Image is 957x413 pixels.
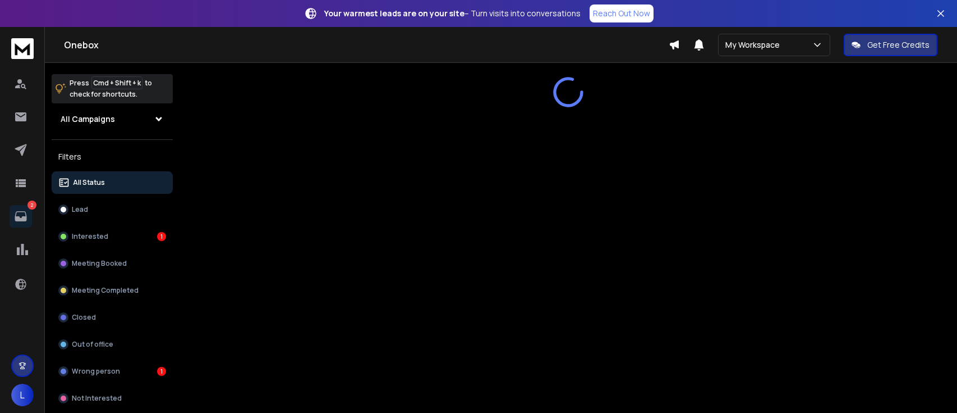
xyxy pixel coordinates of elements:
p: Wrong person [72,367,120,376]
p: All Status [73,178,105,187]
button: L [11,384,34,406]
button: Closed [52,306,173,329]
button: All Campaigns [52,108,173,130]
p: My Workspace [725,39,784,51]
button: Interested1 [52,225,173,248]
h1: Onebox [64,38,669,52]
p: Reach Out Now [593,8,650,19]
h1: All Campaigns [61,114,115,125]
p: Lead [72,205,88,214]
button: Meeting Booked [52,252,173,275]
p: Out of office [72,340,113,349]
p: Get Free Credits [867,39,930,51]
p: Interested [72,232,108,241]
span: Cmd + Shift + k [91,76,142,89]
p: Press to check for shortcuts. [70,78,152,100]
strong: Your warmest leads are on your site [324,8,464,19]
p: Not Interested [72,394,122,403]
a: 2 [10,205,32,228]
button: Wrong person1 [52,360,173,383]
p: – Turn visits into conversations [324,8,581,19]
img: logo [11,38,34,59]
p: Meeting Booked [72,259,127,268]
p: Closed [72,313,96,322]
div: 1 [157,367,166,376]
button: Out of office [52,333,173,356]
h3: Filters [52,149,173,165]
button: Meeting Completed [52,279,173,302]
p: Meeting Completed [72,286,139,295]
button: All Status [52,171,173,194]
button: Not Interested [52,387,173,410]
button: Get Free Credits [844,34,937,56]
button: Lead [52,198,173,221]
div: 1 [157,232,166,241]
p: 2 [27,201,36,210]
a: Reach Out Now [590,4,654,22]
